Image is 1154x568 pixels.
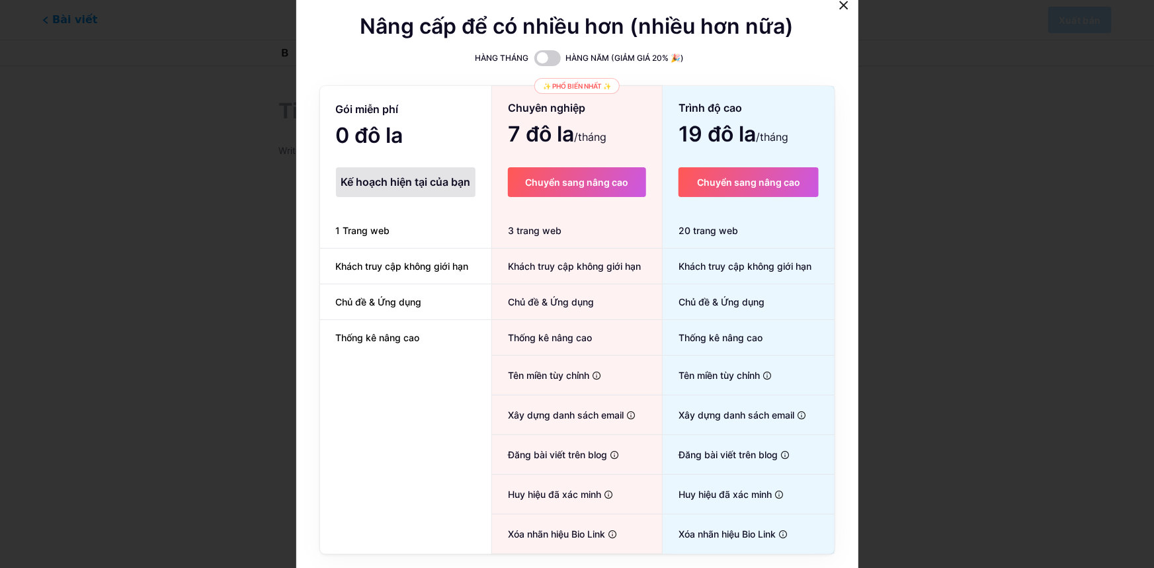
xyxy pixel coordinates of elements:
font: 7 đô la [508,121,574,147]
font: Khách truy cập không giới hạn [336,261,469,272]
font: Chuyên nghiệp [508,101,585,114]
font: ✨ Phổ biến nhất ✨ [543,82,611,90]
font: Xây dựng danh sách email [679,409,794,421]
font: Thống kê nâng cao [508,332,592,343]
font: 1 Trang web [336,225,390,236]
button: Chuyển sang nâng cao [679,167,818,197]
font: Chuyển sang nâng cao [525,177,628,188]
font: Tên miền tùy chỉnh [508,370,589,381]
font: Kế hoạch hiện tại của bạn [341,175,470,188]
font: Đăng bài viết trên blog [679,449,778,460]
font: 3 trang web [508,225,561,236]
font: Huy hiệu đã xác minh [508,489,601,500]
font: 19 đô la [679,121,756,147]
font: /tháng [574,130,606,143]
font: Xóa nhãn hiệu Bio Link [679,528,776,540]
font: Khách truy cập không giới hạn [508,261,641,272]
font: Chủ đề & Ứng dụng [679,296,764,307]
font: 20 trang web [679,225,738,236]
font: /tháng [756,130,788,143]
font: Khách truy cập không giới hạn [679,261,811,272]
font: Tên miền tùy chỉnh [679,370,760,381]
font: Huy hiệu đã xác minh [679,489,772,500]
font: Xóa nhãn hiệu Bio Link [508,528,605,540]
font: Gói miễn phí [336,102,399,116]
font: Chuyển sang nâng cao [697,177,800,188]
button: Chuyển sang nâng cao [508,167,646,197]
font: Thống kê nâng cao [679,332,762,343]
font: Xây dựng danh sách email [508,409,624,421]
font: Nâng cấp để có nhiều hơn (nhiều hơn nữa) [360,13,794,39]
font: Trình độ cao [679,101,742,114]
font: 0 đô la [336,122,403,148]
font: Chủ đề & Ứng dụng [508,296,594,307]
font: HÀNG THÁNG [475,53,529,63]
font: Chủ đề & Ứng dụng [336,296,422,307]
font: Thống kê nâng cao [336,332,420,343]
font: HÀNG NĂM (GIẢM GIÁ 20% 🎉) [566,53,684,63]
font: Đăng bài viết trên blog [508,449,607,460]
